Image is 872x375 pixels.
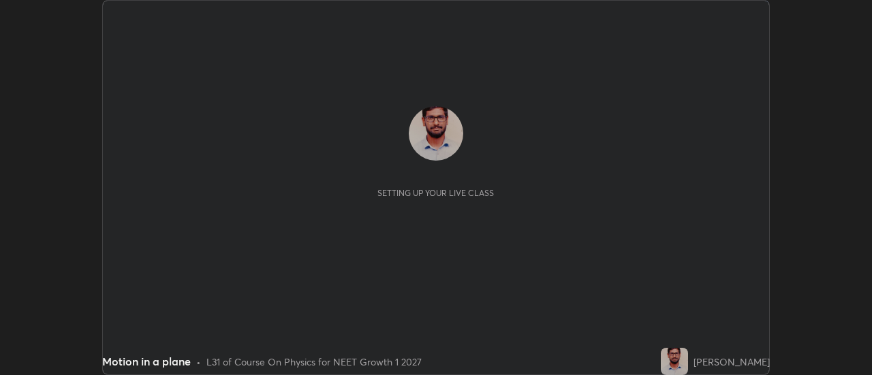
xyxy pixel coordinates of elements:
[409,106,463,161] img: 999cd64d9fd9493084ef9f6136016bc7.jpg
[206,355,422,369] div: L31 of Course On Physics for NEET Growth 1 2027
[661,348,688,375] img: 999cd64d9fd9493084ef9f6136016bc7.jpg
[694,355,770,369] div: [PERSON_NAME]
[102,353,191,370] div: Motion in a plane
[196,355,201,369] div: •
[377,188,494,198] div: Setting up your live class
